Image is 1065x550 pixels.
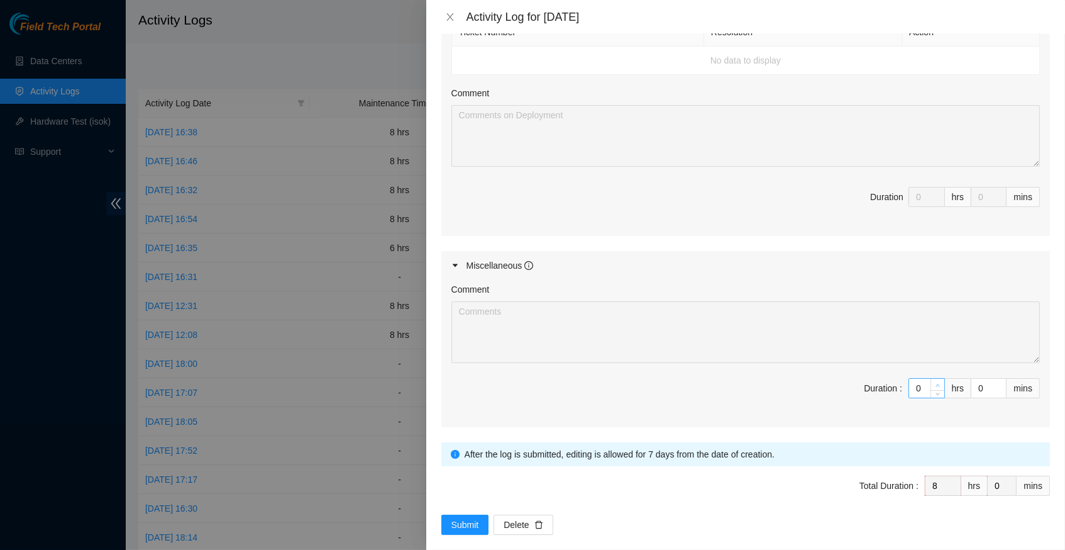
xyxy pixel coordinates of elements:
span: delete [534,520,543,530]
label: Comment [451,283,490,296]
span: Increase Value [930,379,944,390]
button: Close [441,11,459,23]
td: No data to display [452,47,1040,75]
span: up [934,381,942,389]
div: Miscellaneous [466,259,534,272]
div: mins [1007,187,1040,207]
div: mins [1017,476,1050,496]
span: info-circle [451,450,460,459]
div: mins [1007,378,1040,398]
button: Submit [441,515,489,535]
span: down [934,391,942,398]
div: hrs [945,378,971,398]
span: info-circle [524,261,533,270]
div: After the log is submitted, editing is allowed for 7 days from the date of creation. [465,447,1040,461]
div: hrs [945,187,971,207]
textarea: Comment [451,301,1040,363]
span: Decrease Value [930,390,944,398]
button: Deletedelete [494,515,553,535]
div: Duration : [864,381,902,395]
span: Delete [504,518,529,532]
span: caret-right [451,262,459,269]
textarea: Comment [451,105,1040,167]
div: Total Duration : [859,479,919,493]
div: Duration [870,190,903,204]
div: Miscellaneous info-circle [441,251,1050,280]
span: Submit [451,518,479,532]
label: Comment [451,86,490,100]
div: Activity Log for [DATE] [466,10,1050,24]
div: hrs [961,476,988,496]
span: close [445,12,455,22]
